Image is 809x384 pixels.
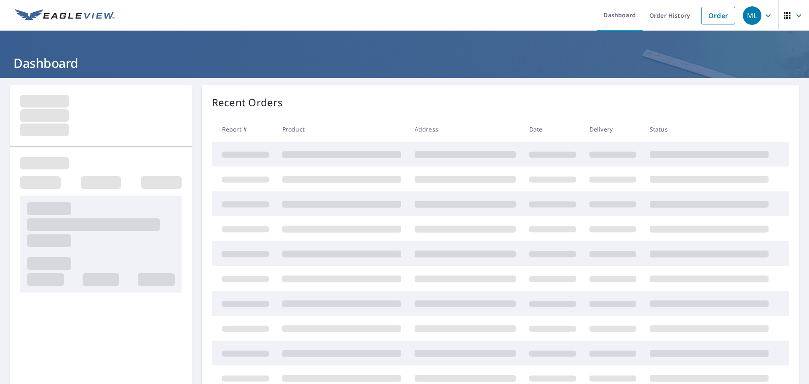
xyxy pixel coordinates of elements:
[408,117,522,142] th: Address
[643,117,775,142] th: Status
[583,117,643,142] th: Delivery
[276,117,408,142] th: Product
[743,6,761,25] div: ML
[15,9,115,22] img: EV Logo
[701,7,735,24] a: Order
[212,95,283,110] p: Recent Orders
[212,117,276,142] th: Report #
[10,54,799,72] h1: Dashboard
[522,117,583,142] th: Date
